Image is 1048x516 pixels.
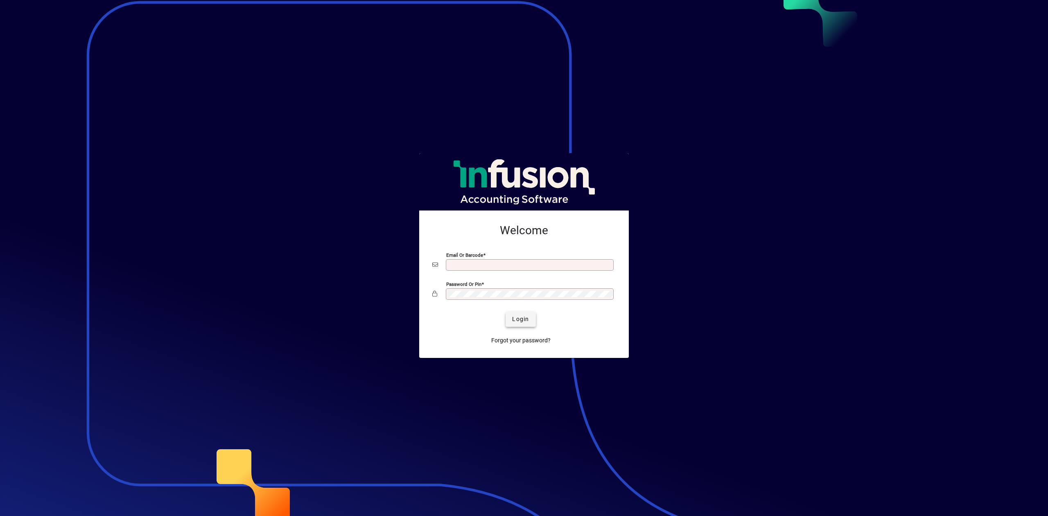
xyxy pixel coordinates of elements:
[446,281,481,287] mat-label: Password or Pin
[432,224,616,238] h2: Welcome
[512,315,529,324] span: Login
[506,312,535,327] button: Login
[446,252,483,258] mat-label: Email or Barcode
[491,336,551,345] span: Forgot your password?
[488,333,554,348] a: Forgot your password?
